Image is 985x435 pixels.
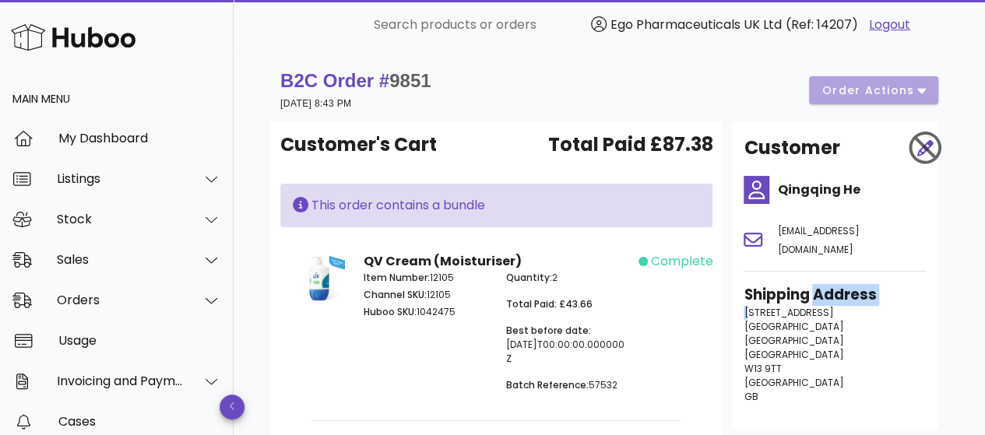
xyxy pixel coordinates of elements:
span: complete [651,252,713,271]
img: Product Image [293,252,345,304]
span: W13 9TT [744,362,781,375]
p: [DATE]T00:00:00.000000Z [506,324,629,366]
strong: QV Cream (Moisturiser) [364,252,522,270]
span: Total Paid £87.38 [547,131,712,159]
span: Total Paid: £43.66 [506,297,593,310]
div: Stock [57,212,184,226]
span: Batch Reference: [506,378,589,391]
span: Best before date: [506,324,591,337]
h3: Shipping Address [744,284,926,306]
span: [GEOGRAPHIC_DATA] [744,348,843,361]
a: Logout [869,16,910,34]
div: This order contains a bundle [293,196,700,215]
div: Invoicing and Payments [57,374,184,388]
span: Customer's Cart [280,131,437,159]
span: Channel SKU: [364,288,427,301]
p: 2 [506,271,629,285]
div: Cases [58,414,221,429]
span: Quantity: [506,271,552,284]
span: Ego Pharmaceuticals UK Ltd [610,16,782,33]
span: Item Number: [364,271,430,284]
div: Orders [57,293,184,307]
span: [STREET_ADDRESS] [744,306,833,319]
img: Huboo Logo [11,20,135,54]
div: Listings [57,171,184,186]
span: [EMAIL_ADDRESS][DOMAIN_NAME] [777,224,859,256]
h2: Customer [744,134,839,162]
span: [GEOGRAPHIC_DATA] [744,320,843,333]
strong: B2C Order # [280,70,431,91]
span: GB [744,390,758,403]
span: 9851 [389,70,431,91]
p: 1042475 [364,305,487,319]
p: 12105 [364,288,487,302]
p: 57532 [506,378,629,392]
h4: Qingqing He [777,181,926,199]
span: Huboo SKU: [364,305,417,318]
span: (Ref: 14207) [786,16,858,33]
div: Usage [58,333,221,348]
span: [GEOGRAPHIC_DATA] [744,376,843,389]
span: [GEOGRAPHIC_DATA] [744,334,843,347]
p: 12105 [364,271,487,285]
div: Sales [57,252,184,267]
small: [DATE] 8:43 PM [280,98,351,109]
div: My Dashboard [58,131,221,146]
